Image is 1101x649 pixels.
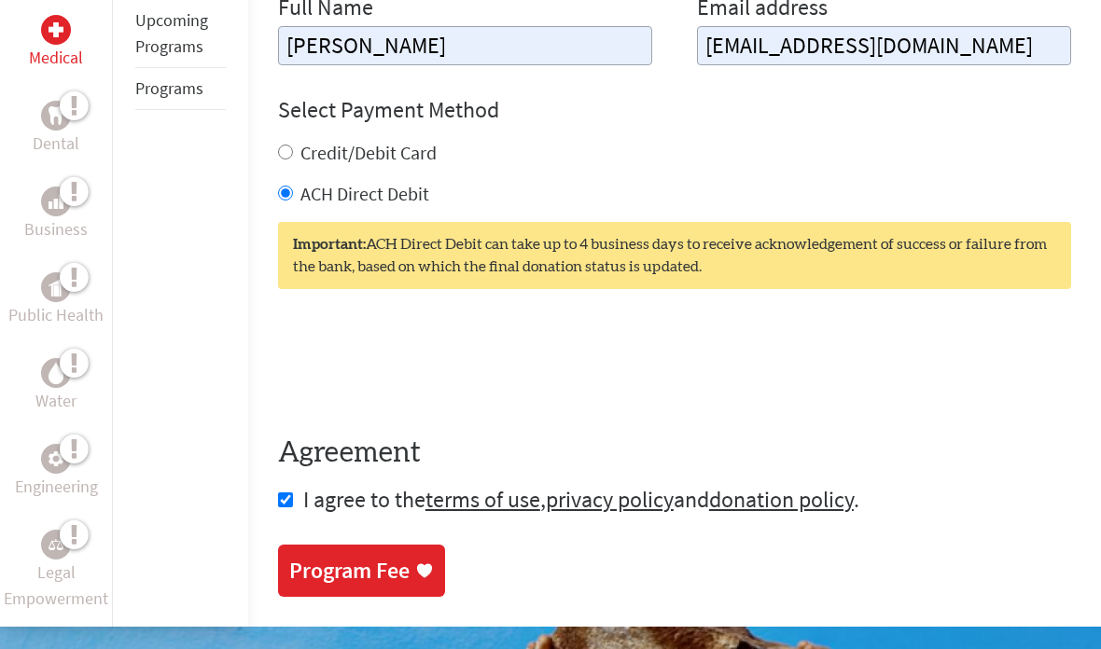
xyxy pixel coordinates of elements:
[41,273,71,303] div: Public Health
[709,486,854,515] a: donation policy
[33,131,79,158] p: Dental
[300,183,429,206] label: ACH Direct Debit
[303,486,859,515] span: I agree to the , and .
[135,78,203,100] a: Programs
[4,560,108,613] p: Legal Empowerment
[546,486,674,515] a: privacy policy
[697,27,1071,66] input: Your Email
[293,238,366,253] strong: Important:
[33,102,79,158] a: DentalDental
[300,142,437,165] label: Credit/Debit Card
[49,540,63,551] img: Legal Empowerment
[41,16,71,46] div: Medical
[4,531,108,613] a: Legal EmpowermentLegal Empowerment
[49,363,63,384] img: Water
[41,531,71,560] div: Legal Empowerment
[41,102,71,131] div: Dental
[15,445,98,501] a: EngineeringEngineering
[278,223,1071,290] div: ACH Direct Debit can take up to 4 business days to receive acknowledgement of success or failure ...
[289,557,410,587] div: Program Fee
[35,389,77,415] p: Water
[49,195,63,210] img: Business
[41,359,71,389] div: Water
[135,1,226,69] li: Upcoming Programs
[35,359,77,415] a: WaterWater
[135,10,208,58] a: Upcoming Programs
[24,217,88,243] p: Business
[425,486,540,515] a: terms of use
[15,475,98,501] p: Engineering
[278,437,1071,471] h4: Agreement
[49,107,63,125] img: Dental
[41,187,71,217] div: Business
[278,545,445,598] a: Program Fee
[49,23,63,38] img: Medical
[29,16,83,72] a: MedicalMedical
[278,327,562,400] iframe: reCAPTCHA
[8,303,104,329] p: Public Health
[135,69,226,111] li: Programs
[8,273,104,329] a: Public HealthPublic Health
[24,187,88,243] a: BusinessBusiness
[278,96,1071,126] h4: Select Payment Method
[49,279,63,297] img: Public Health
[41,445,71,475] div: Engineering
[49,452,63,467] img: Engineering
[278,27,652,66] input: Enter Full Name
[29,46,83,72] p: Medical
